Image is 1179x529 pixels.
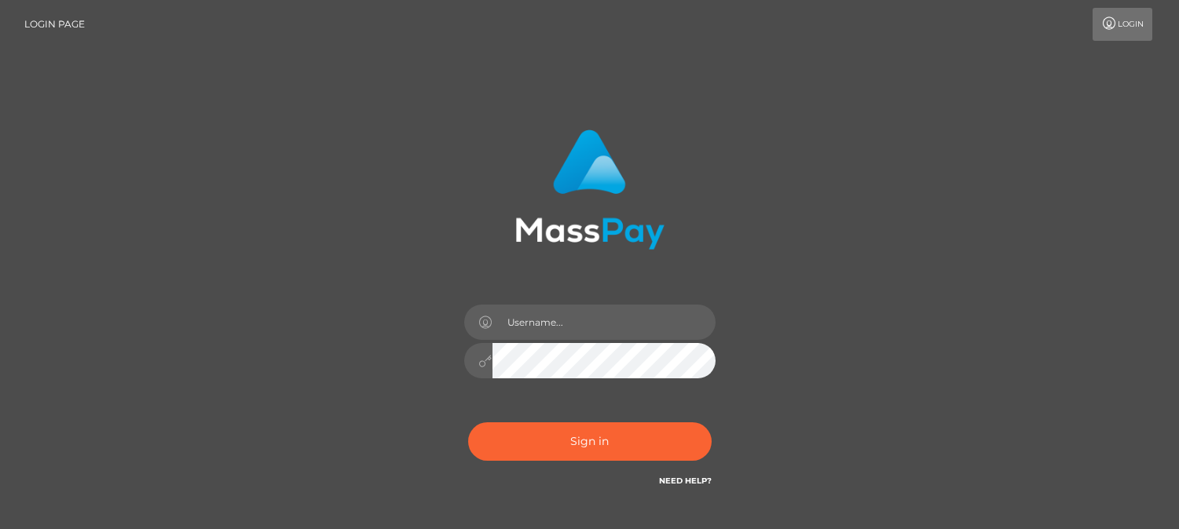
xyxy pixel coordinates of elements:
[468,422,712,461] button: Sign in
[492,305,716,340] input: Username...
[1093,8,1152,41] a: Login
[659,476,712,486] a: Need Help?
[515,130,665,250] img: MassPay Login
[24,8,85,41] a: Login Page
